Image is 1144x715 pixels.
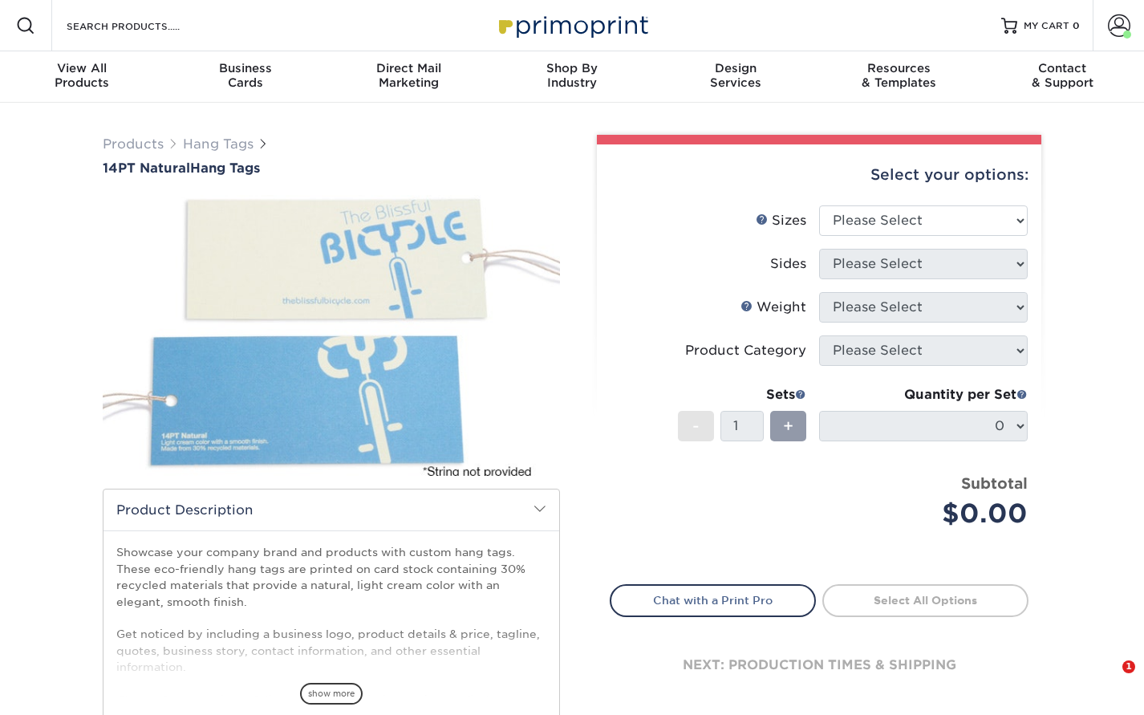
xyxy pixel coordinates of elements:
div: & Templates [817,61,981,90]
a: Contact& Support [980,51,1144,103]
h2: Product Description [103,490,559,530]
a: Chat with a Print Pro [610,584,816,616]
div: Select your options: [610,144,1028,205]
iframe: Intercom live chat [1089,660,1128,699]
div: Sides [770,254,806,274]
input: SEARCH PRODUCTS..... [65,16,221,35]
div: Services [654,61,817,90]
a: DesignServices [654,51,817,103]
a: Products [103,136,164,152]
div: Quantity per Set [819,385,1028,404]
img: Primoprint [492,8,652,43]
div: & Support [980,61,1144,90]
span: + [783,414,793,438]
a: Resources& Templates [817,51,981,103]
div: Product Category [685,341,806,360]
h1: Hang Tags [103,160,560,176]
span: Contact [980,61,1144,75]
span: Shop By [490,61,654,75]
span: 14PT Natural [103,160,190,176]
a: BusinessCards [164,51,327,103]
a: Direct MailMarketing [327,51,490,103]
a: Shop ByIndustry [490,51,654,103]
div: $0.00 [831,494,1028,533]
span: Resources [817,61,981,75]
div: Cards [164,61,327,90]
span: Direct Mail [327,61,490,75]
span: Design [654,61,817,75]
span: - [692,414,700,438]
iframe: Google Customer Reviews [4,666,136,709]
div: Marketing [327,61,490,90]
span: 1 [1122,660,1135,673]
div: next: production times & shipping [610,617,1028,713]
div: Weight [740,298,806,317]
div: Sizes [756,211,806,230]
a: Select All Options [822,584,1028,616]
img: 14PT Natural 01 [103,183,560,488]
span: MY CART [1024,19,1069,33]
span: Business [164,61,327,75]
div: Industry [490,61,654,90]
a: Hang Tags [183,136,254,152]
div: Sets [678,385,806,404]
span: show more [300,683,363,705]
span: 0 [1073,20,1080,31]
strong: Subtotal [961,474,1028,492]
a: 14PT NaturalHang Tags [103,160,560,176]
